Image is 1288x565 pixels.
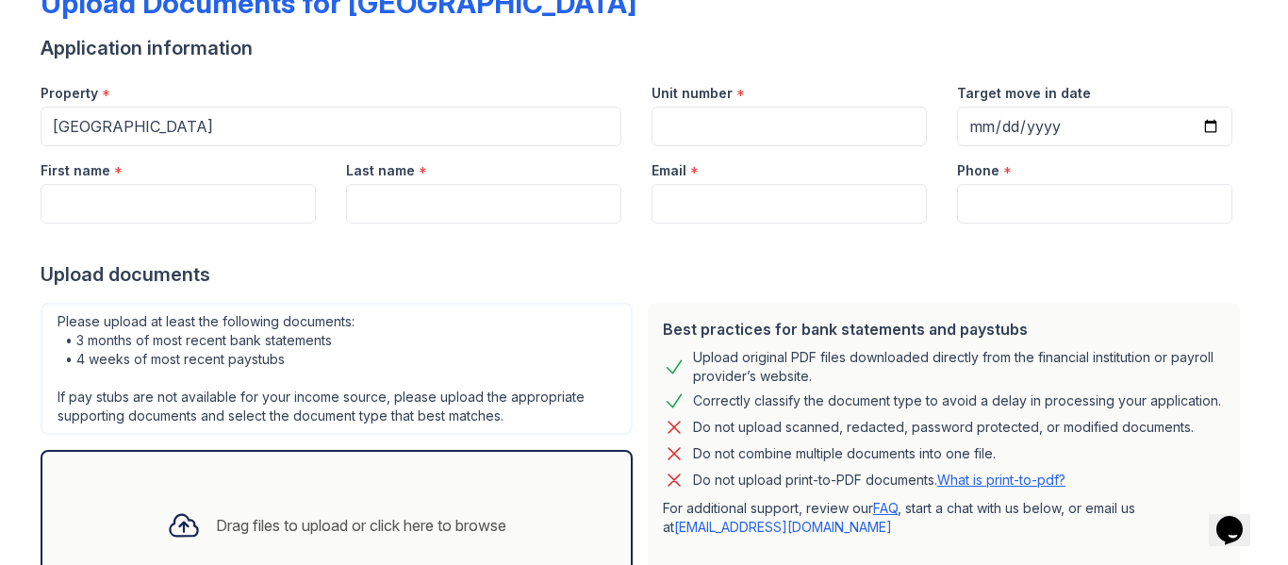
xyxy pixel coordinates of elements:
[674,519,892,535] a: [EMAIL_ADDRESS][DOMAIN_NAME]
[693,442,996,465] div: Do not combine multiple documents into one file.
[1209,490,1269,546] iframe: chat widget
[41,84,98,103] label: Property
[652,84,733,103] label: Unit number
[957,84,1091,103] label: Target move in date
[652,161,686,180] label: Email
[663,318,1225,341] div: Best practices for bank statements and paystubs
[693,390,1221,412] div: Correctly classify the document type to avoid a delay in processing your application.
[346,161,415,180] label: Last name
[41,261,1247,288] div: Upload documents
[693,416,1194,439] div: Do not upload scanned, redacted, password protected, or modified documents.
[693,471,1065,490] p: Do not upload print-to-PDF documents.
[957,161,999,180] label: Phone
[216,514,506,537] div: Drag files to upload or click here to browse
[41,303,633,435] div: Please upload at least the following documents: • 3 months of most recent bank statements • 4 wee...
[873,500,898,516] a: FAQ
[663,499,1225,537] p: For additional support, review our , start a chat with us below, or email us at
[937,472,1065,488] a: What is print-to-pdf?
[41,161,110,180] label: First name
[693,348,1225,386] div: Upload original PDF files downloaded directly from the financial institution or payroll provider’...
[41,35,1247,61] div: Application information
